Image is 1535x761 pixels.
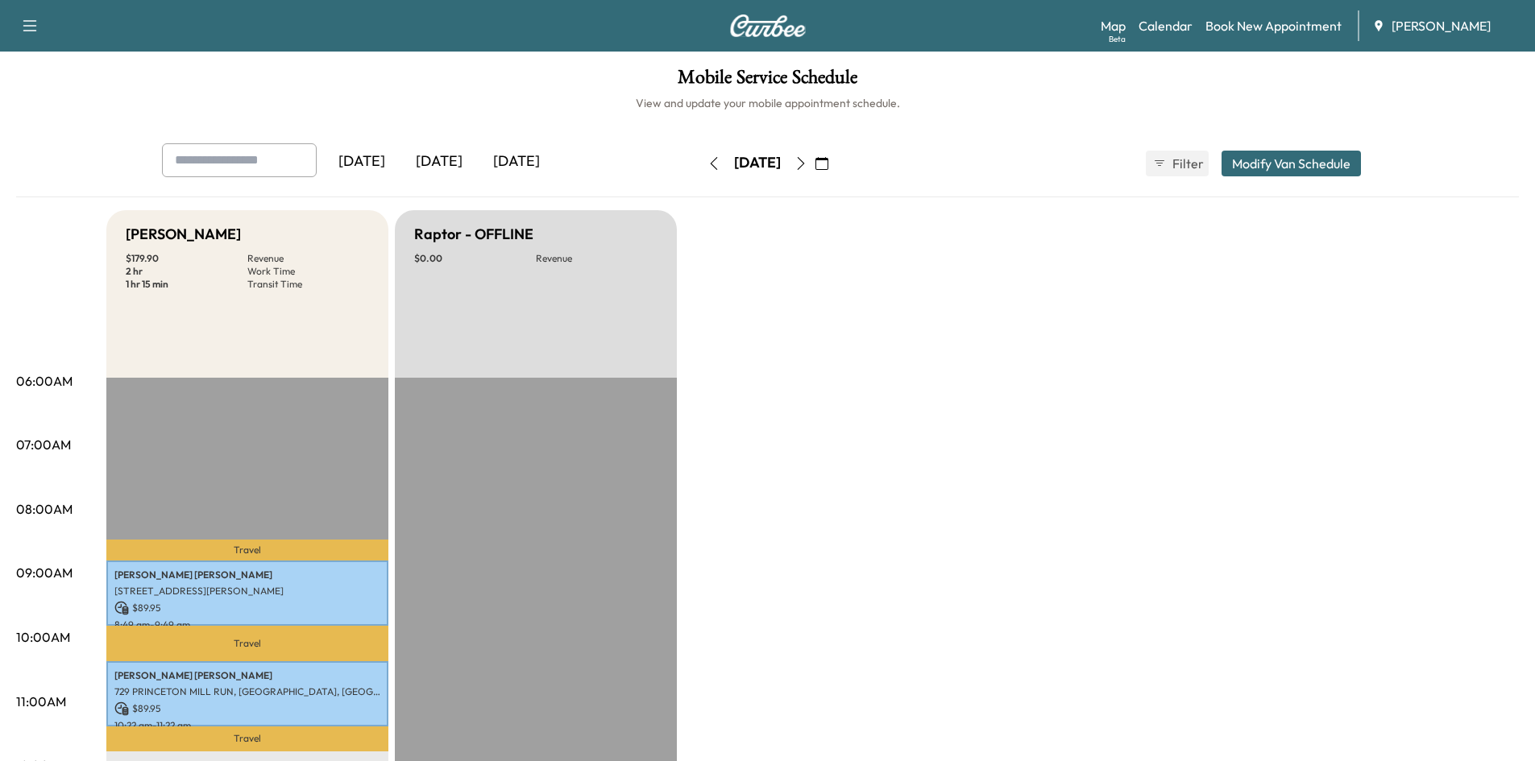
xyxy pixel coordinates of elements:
[126,265,247,278] p: 2 hr
[1109,33,1126,45] div: Beta
[114,618,380,631] p: 8:49 am - 9:49 am
[16,68,1519,95] h1: Mobile Service Schedule
[247,278,369,291] p: Transit Time
[114,585,380,598] p: [STREET_ADDRESS][PERSON_NAME]
[729,14,807,37] img: Curbee Logo
[126,278,247,291] p: 1 hr 15 min
[400,143,478,180] div: [DATE]
[16,371,73,391] p: 06:00AM
[114,719,380,732] p: 10:22 am - 11:22 am
[16,435,71,454] p: 07:00AM
[414,223,533,246] h5: Raptor - OFFLINE
[323,143,400,180] div: [DATE]
[114,685,380,698] p: 729 PRINCETON MILL RUN, [GEOGRAPHIC_DATA], [GEOGRAPHIC_DATA], [GEOGRAPHIC_DATA]
[106,726,388,751] p: Travel
[1205,16,1342,35] a: Book New Appointment
[16,692,66,711] p: 11:00AM
[1101,16,1126,35] a: MapBeta
[1172,154,1201,173] span: Filter
[114,601,380,615] p: $ 89.95
[536,252,658,265] p: Revenue
[247,265,369,278] p: Work Time
[414,252,536,265] p: $ 0.00
[16,627,70,647] p: 10:00AM
[1139,16,1193,35] a: Calendar
[247,252,369,265] p: Revenue
[1392,16,1491,35] span: [PERSON_NAME]
[114,669,380,682] p: [PERSON_NAME] [PERSON_NAME]
[478,143,555,180] div: [DATE]
[1146,151,1209,176] button: Filter
[126,252,247,265] p: $ 179.90
[16,95,1519,111] h6: View and update your mobile appointment schedule.
[114,569,380,581] p: [PERSON_NAME] [PERSON_NAME]
[16,563,73,582] p: 09:00AM
[106,540,388,560] p: Travel
[114,701,380,716] p: $ 89.95
[126,223,241,246] h5: [PERSON_NAME]
[734,153,781,173] div: [DATE]
[106,626,388,661] p: Travel
[16,499,73,519] p: 08:00AM
[1222,151,1361,176] button: Modify Van Schedule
